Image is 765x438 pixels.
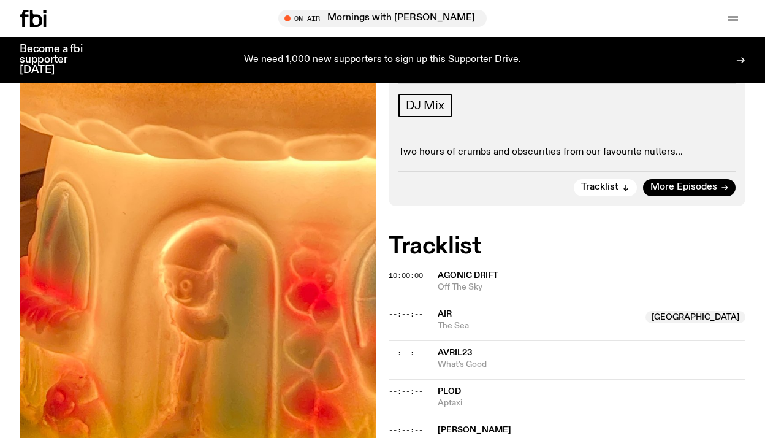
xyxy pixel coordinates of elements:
a: DJ Mix [398,94,452,117]
span: Agonic Drift [438,271,498,280]
span: 10:00:00 [389,271,423,280]
span: Tracklist [581,183,618,192]
span: More Episodes [650,183,717,192]
span: Off The Sky [438,282,745,293]
span: --:--:-- [389,386,423,396]
span: [GEOGRAPHIC_DATA] [645,311,745,323]
span: --:--:-- [389,425,423,435]
span: avril23 [438,348,472,357]
h3: Become a fbi supporter [DATE] [20,44,98,75]
p: Two hours of crumbs and obscurities from our favourite nutters... [398,147,736,158]
span: [PERSON_NAME] [438,426,511,434]
span: --:--:-- [389,309,423,319]
span: DJ Mix [406,99,444,112]
span: Aptaxi [438,398,745,409]
a: More Episodes [643,179,736,196]
span: The Sea [438,320,638,332]
span: What's Good [438,359,745,371]
span: Air [438,310,452,318]
button: On AirMornings with [PERSON_NAME] // Interview with Momma [278,10,487,27]
button: Tracklist [574,179,637,196]
span: --:--:-- [389,348,423,358]
h2: Tracklist [389,236,745,258]
button: 10:00:00 [389,272,423,279]
span: Plod [438,387,461,396]
p: We need 1,000 new supporters to sign up this Supporter Drive. [244,55,521,66]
